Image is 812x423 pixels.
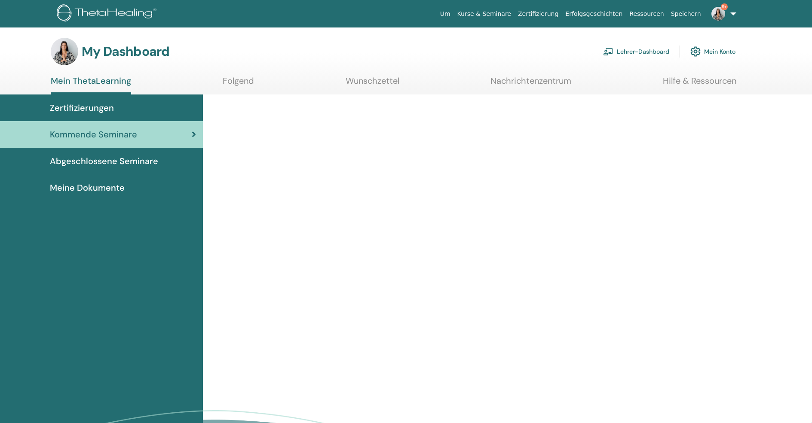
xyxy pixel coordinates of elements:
[437,6,454,22] a: Um
[50,128,137,141] span: Kommende Seminare
[603,42,669,61] a: Lehrer-Dashboard
[711,7,725,21] img: default.jpg
[690,44,701,59] img: cog.svg
[50,101,114,114] span: Zertifizierungen
[51,38,78,65] img: default.jpg
[51,76,131,94] a: Mein ThetaLearning
[50,181,125,194] span: Meine Dokumente
[515,6,562,22] a: Zertifizierung
[663,76,736,92] a: Hilfe & Ressourcen
[490,76,571,92] a: Nachrichtenzentrum
[346,76,399,92] a: Wunschzettel
[668,6,705,22] a: Speichern
[603,48,613,55] img: chalkboard-teacher.svg
[50,155,158,167] span: Abgeschlossene Seminare
[626,6,667,22] a: Ressourcen
[721,3,728,10] span: 9+
[690,42,735,61] a: Mein Konto
[223,76,254,92] a: Folgend
[454,6,515,22] a: Kurse & Seminare
[82,44,169,59] h3: My Dashboard
[562,6,626,22] a: Erfolgsgeschichten
[57,4,159,24] img: logo.png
